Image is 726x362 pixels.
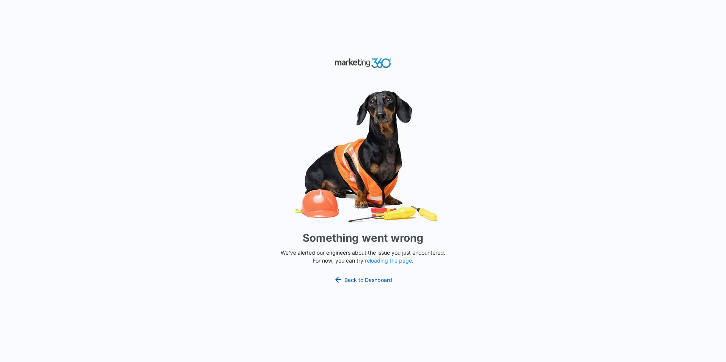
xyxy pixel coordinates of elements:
[278,249,448,264] p: We've alerted our engineers about the issue you just encountered. For now, you can try .
[334,275,392,284] a: Back to Dashboard
[365,258,412,264] button: reloading the page
[249,86,477,227] img: Sad Dog
[335,57,391,70] img: Marketing 360 Logo
[303,230,423,246] h1: Something went wrong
